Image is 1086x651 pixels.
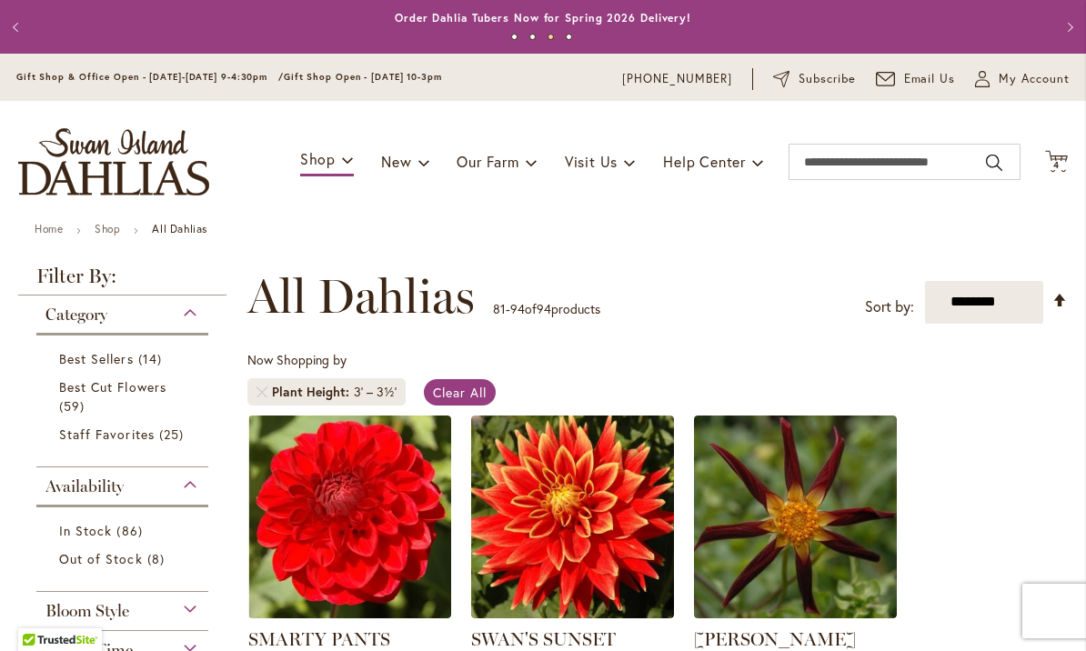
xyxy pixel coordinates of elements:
[548,34,554,40] button: 3 of 4
[1050,9,1086,45] button: Next
[59,349,190,368] a: Best Sellers
[59,378,166,396] span: Best Cut Flowers
[248,628,390,650] a: SMARTY PANTS
[663,152,746,171] span: Help Center
[511,34,518,40] button: 1 of 4
[354,383,397,401] div: 3' – 3½'
[14,586,65,637] iframe: Launch Accessibility Center
[248,605,451,622] a: SMARTY PANTS
[300,149,336,168] span: Shop
[1045,150,1068,175] button: 4
[59,521,190,540] a: In Stock 86
[247,351,347,368] span: Now Shopping by
[272,383,354,401] span: Plant Height
[537,300,551,317] span: 94
[59,396,89,416] span: 59
[904,70,956,88] span: Email Us
[457,152,518,171] span: Our Farm
[59,522,112,539] span: In Stock
[138,349,166,368] span: 14
[59,377,190,416] a: Best Cut Flowers
[45,601,129,621] span: Bloom Style
[694,628,856,650] a: [PERSON_NAME]
[159,425,188,444] span: 25
[694,416,897,618] img: TAHOMA MOONSHOT
[381,152,411,171] span: New
[799,70,856,88] span: Subscribe
[35,222,63,235] a: Home
[395,11,691,25] a: Order Dahlia Tubers Now for Spring 2026 Delivery!
[18,128,209,195] a: store logo
[493,295,600,324] p: - of products
[247,269,475,324] span: All Dahlias
[59,426,155,443] span: Staff Favorites
[59,350,134,367] span: Best Sellers
[471,416,674,618] img: Swan's Sunset
[95,222,120,235] a: Shop
[1053,159,1060,171] span: 4
[999,70,1070,88] span: My Account
[248,416,451,618] img: SMARTY PANTS
[45,476,124,496] span: Availability
[16,71,284,83] span: Gift Shop & Office Open - [DATE]-[DATE] 9-4:30pm /
[152,222,207,235] strong: All Dahlias
[59,425,190,444] a: Staff Favorites
[876,70,956,88] a: Email Us
[45,305,107,325] span: Category
[256,386,267,397] a: Remove Plant Height 3' – 3½'
[565,152,618,171] span: Visit Us
[116,521,146,540] span: 86
[471,628,616,650] a: SWAN'S SUNSET
[284,71,442,83] span: Gift Shop Open - [DATE] 10-3pm
[865,290,914,324] label: Sort by:
[59,549,190,568] a: Out of Stock 8
[59,550,143,567] span: Out of Stock
[529,34,536,40] button: 2 of 4
[424,379,496,406] a: Clear All
[694,605,897,622] a: TAHOMA MOONSHOT
[773,70,856,88] a: Subscribe
[566,34,572,40] button: 4 of 4
[510,300,525,317] span: 94
[433,384,487,401] span: Clear All
[471,605,674,622] a: Swan's Sunset
[493,300,506,317] span: 81
[975,70,1070,88] button: My Account
[18,266,226,295] strong: Filter By:
[622,70,732,88] a: [PHONE_NUMBER]
[147,549,169,568] span: 8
